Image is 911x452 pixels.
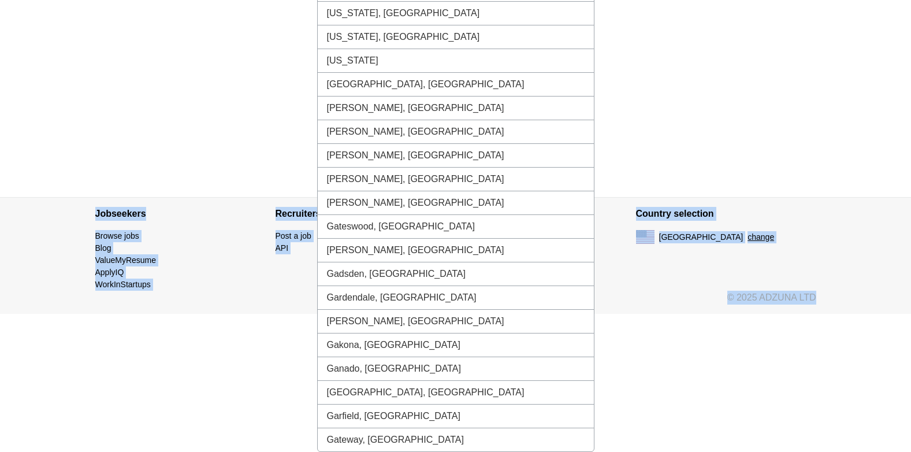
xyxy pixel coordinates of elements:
[318,286,594,310] li: Gardendale, [GEOGRAPHIC_DATA]
[95,243,111,253] a: Blog
[659,231,743,243] span: [GEOGRAPHIC_DATA]
[636,230,655,244] img: US flag
[318,310,594,334] li: [PERSON_NAME], [GEOGRAPHIC_DATA]
[276,231,311,240] a: Post a job
[318,381,594,405] li: [GEOGRAPHIC_DATA], [GEOGRAPHIC_DATA]
[318,168,594,191] li: [PERSON_NAME], [GEOGRAPHIC_DATA]
[318,357,594,381] li: Ganado, [GEOGRAPHIC_DATA]
[95,268,124,277] a: ApplyIQ
[318,334,594,357] li: Gakona, [GEOGRAPHIC_DATA]
[318,2,594,25] li: [US_STATE], [GEOGRAPHIC_DATA]
[636,198,816,230] h4: Country selection
[318,405,594,428] li: Garfield, [GEOGRAPHIC_DATA]
[318,215,594,239] li: Gateswood, [GEOGRAPHIC_DATA]
[318,262,594,286] li: Gadsden, [GEOGRAPHIC_DATA]
[95,231,139,240] a: Browse jobs
[318,97,594,120] li: [PERSON_NAME], [GEOGRAPHIC_DATA]
[318,120,594,144] li: [PERSON_NAME], [GEOGRAPHIC_DATA]
[318,25,594,49] li: [US_STATE], [GEOGRAPHIC_DATA]
[86,291,826,314] div: © 2025 ADZUNA LTD
[318,73,594,97] li: [GEOGRAPHIC_DATA], [GEOGRAPHIC_DATA]
[95,280,151,289] a: WorkInStartups
[318,191,594,215] li: [PERSON_NAME], [GEOGRAPHIC_DATA]
[318,144,594,168] li: [PERSON_NAME], [GEOGRAPHIC_DATA]
[748,231,774,243] button: change
[95,255,157,265] a: ValueMyResume
[276,243,289,253] a: API
[318,428,594,451] li: Gateway, [GEOGRAPHIC_DATA]
[318,49,594,73] li: [US_STATE]
[318,239,594,262] li: [PERSON_NAME], [GEOGRAPHIC_DATA]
